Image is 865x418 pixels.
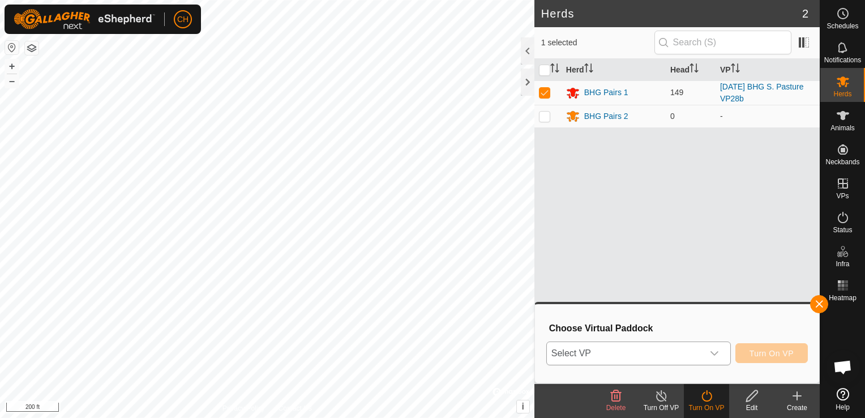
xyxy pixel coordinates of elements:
[5,74,19,88] button: –
[836,404,850,411] span: Help
[25,41,38,55] button: Map Layers
[825,159,859,165] span: Neckbands
[729,403,774,413] div: Edit
[550,65,559,74] p-sorticon: Activate to sort
[14,9,155,29] img: Gallagher Logo
[522,402,524,411] span: i
[639,403,684,413] div: Turn Off VP
[824,57,861,63] span: Notifications
[820,383,865,415] a: Help
[541,37,654,49] span: 1 selected
[690,65,699,74] p-sorticon: Activate to sort
[774,403,820,413] div: Create
[735,343,808,363] button: Turn On VP
[670,88,683,97] span: 149
[826,350,860,384] div: Open chat
[829,295,857,301] span: Heatmap
[802,5,808,22] span: 2
[716,59,820,81] th: VP
[670,112,675,121] span: 0
[666,59,716,81] th: Head
[836,193,849,199] span: VPs
[716,105,820,127] td: -
[703,342,726,365] div: dropdown trigger
[836,261,849,267] span: Infra
[833,227,852,233] span: Status
[279,403,312,413] a: Contact Us
[830,125,855,131] span: Animals
[177,14,189,25] span: CH
[731,65,740,74] p-sorticon: Activate to sort
[584,87,628,99] div: BHG Pairs 1
[517,400,529,413] button: i
[541,7,802,20] h2: Herds
[562,59,666,81] th: Herd
[547,342,703,365] span: Select VP
[606,404,626,412] span: Delete
[549,323,808,334] h3: Choose Virtual Paddock
[654,31,791,54] input: Search (S)
[584,110,628,122] div: BHG Pairs 2
[827,23,858,29] span: Schedules
[222,403,265,413] a: Privacy Policy
[833,91,851,97] span: Herds
[5,59,19,73] button: +
[684,403,729,413] div: Turn On VP
[584,65,593,74] p-sorticon: Activate to sort
[720,82,804,103] a: [DATE] BHG S. Pasture VP28b
[750,349,794,358] span: Turn On VP
[5,41,19,54] button: Reset Map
